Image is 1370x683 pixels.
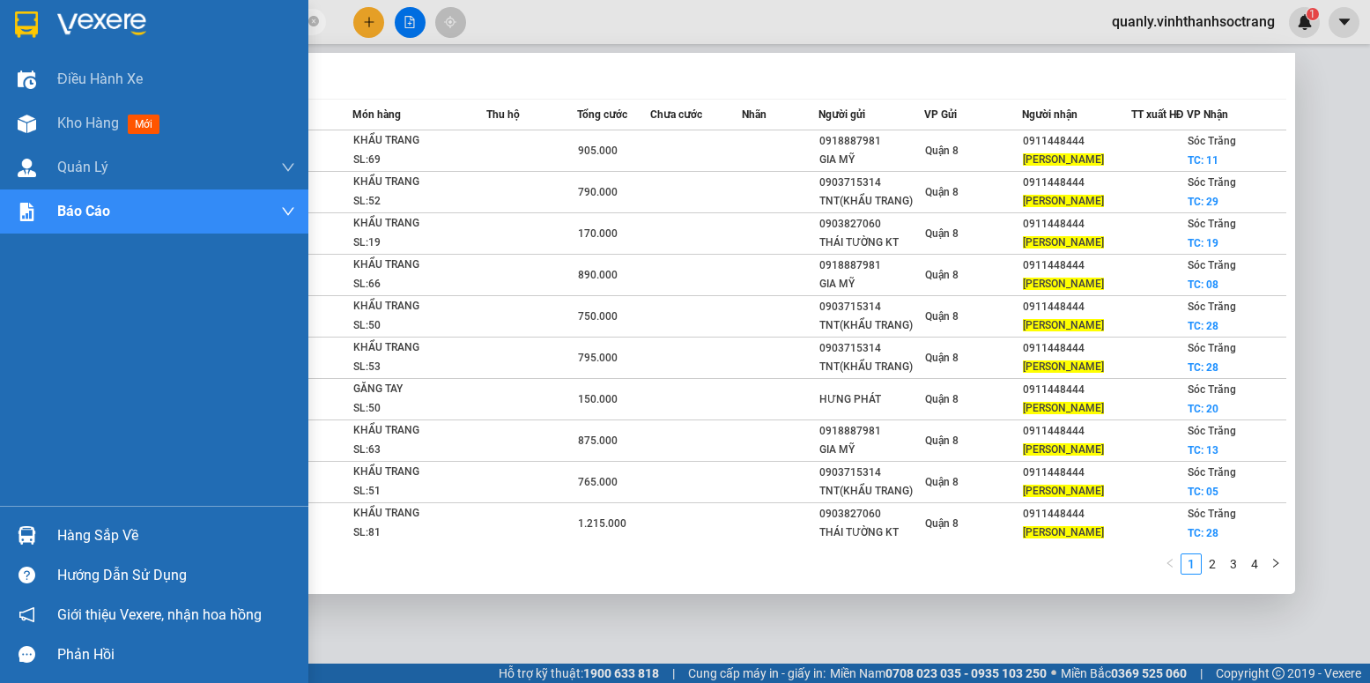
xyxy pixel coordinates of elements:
[819,505,922,523] div: 0903827060
[1224,554,1243,574] a: 3
[924,108,957,121] span: VP Gửi
[1023,153,1104,166] span: [PERSON_NAME]
[578,269,618,281] span: 890.000
[1023,174,1129,192] div: 0911448444
[57,523,295,549] div: Hàng sắp về
[1023,381,1129,399] div: 0911448444
[353,131,485,151] div: KHẨU TRANG
[819,174,922,192] div: 0903715314
[578,393,618,405] span: 150.000
[281,160,295,174] span: down
[486,108,520,121] span: Thu hộ
[353,463,485,482] div: KHẨU TRANG
[1023,505,1129,523] div: 0911448444
[353,192,485,212] div: SL: 52
[353,151,485,170] div: SL: 69
[1023,256,1129,275] div: 0911448444
[308,16,319,26] span: close-circle
[1023,443,1104,456] span: [PERSON_NAME]
[128,115,159,134] span: mới
[1223,553,1244,575] li: 3
[578,227,618,240] span: 170.000
[1023,526,1104,538] span: [PERSON_NAME]
[353,316,485,336] div: SL: 50
[925,352,959,364] span: Quận 8
[1023,215,1129,234] div: 0911448444
[1270,558,1281,568] span: right
[1245,554,1264,574] a: 4
[1188,361,1218,374] span: TC: 28
[18,159,36,177] img: warehouse-icon
[353,297,485,316] div: KHẨU TRANG
[819,390,922,409] div: HƯNG PHÁT
[1188,466,1236,479] span: Sóc Trăng
[819,523,922,542] div: THÁI TƯỜNG KT
[819,298,922,316] div: 0903715314
[1188,218,1236,230] span: Sóc Trăng
[925,269,959,281] span: Quận 8
[925,434,959,447] span: Quận 8
[578,517,626,530] span: 1.215.000
[925,310,959,323] span: Quận 8
[19,567,35,583] span: question-circle
[1023,402,1104,414] span: [PERSON_NAME]
[1188,196,1218,208] span: TC: 29
[353,380,485,399] div: GĂNG TAY
[1188,508,1236,520] span: Sóc Trăng
[1202,553,1223,575] li: 2
[925,393,959,405] span: Quận 8
[925,227,959,240] span: Quận 8
[1188,403,1218,415] span: TC: 20
[353,482,485,501] div: SL: 51
[1023,298,1129,316] div: 0911448444
[353,441,485,460] div: SL: 63
[1188,237,1218,249] span: TC: 19
[57,200,110,222] span: Báo cáo
[1188,527,1218,539] span: TC: 28
[819,275,922,293] div: GIA MỸ
[1023,236,1104,249] span: [PERSON_NAME]
[1188,425,1236,437] span: Sóc Trăng
[925,186,959,198] span: Quận 8
[1188,301,1236,313] span: Sóc Trăng
[1023,485,1104,497] span: [PERSON_NAME]
[819,132,922,151] div: 0918887981
[1188,176,1236,189] span: Sóc Trăng
[57,604,262,626] span: Giới thiệu Vexere, nhận hoa hồng
[353,358,485,377] div: SL: 53
[57,68,143,90] span: Điều hành xe
[1131,108,1184,121] span: TT xuất HĐ
[818,108,865,121] span: Người gửi
[925,145,959,157] span: Quận 8
[353,275,485,294] div: SL: 66
[353,523,485,543] div: SL: 81
[353,504,485,523] div: KHẨU TRANG
[353,214,485,234] div: KHẨU TRANG
[353,234,485,253] div: SL: 19
[650,108,702,121] span: Chưa cước
[1188,342,1236,354] span: Sóc Trăng
[819,482,922,501] div: TNT(KHẨU TRANG)
[18,115,36,133] img: warehouse-icon
[1265,553,1286,575] li: Next Page
[1159,553,1181,575] button: left
[18,71,36,89] img: warehouse-icon
[819,422,922,441] div: 0918887981
[1188,154,1218,167] span: TC: 11
[1023,464,1129,482] div: 0911448444
[925,476,959,488] span: Quận 8
[1181,554,1201,574] a: 1
[819,234,922,252] div: THÁI TƯỜNG KT
[281,204,295,219] span: down
[578,434,618,447] span: 875.000
[819,256,922,275] div: 0918887981
[1187,108,1228,121] span: VP Nhận
[352,108,401,121] span: Món hàng
[1203,554,1222,574] a: 2
[1023,278,1104,290] span: [PERSON_NAME]
[1023,339,1129,358] div: 0911448444
[1188,320,1218,332] span: TC: 28
[578,476,618,488] span: 765.000
[1023,195,1104,207] span: [PERSON_NAME]
[1159,553,1181,575] li: Previous Page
